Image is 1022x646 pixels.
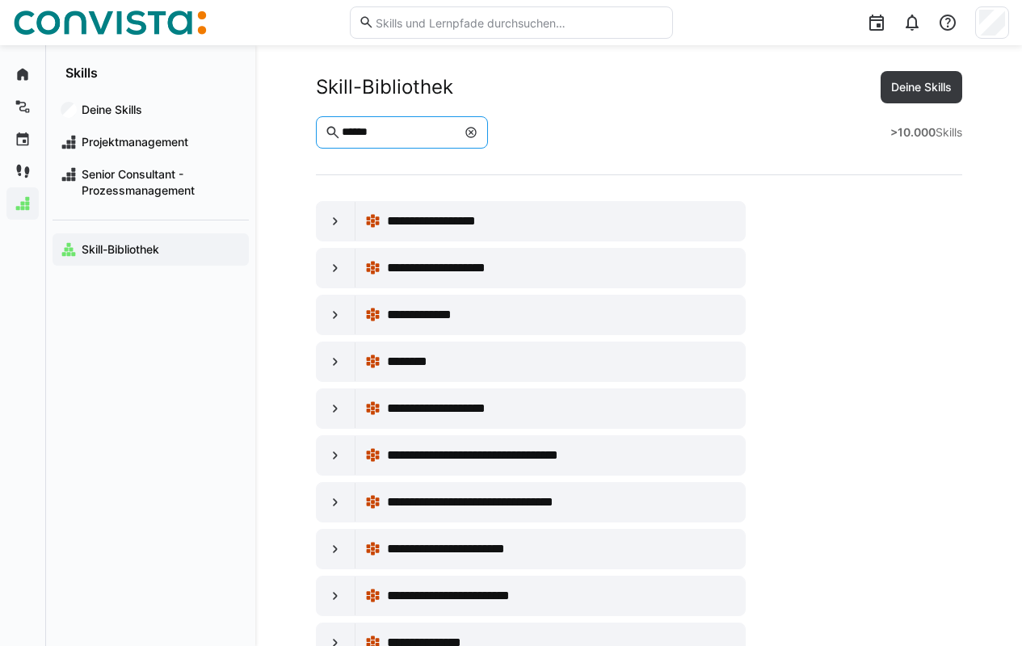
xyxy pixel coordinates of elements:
[881,71,962,103] button: Deine Skills
[889,79,954,95] span: Deine Skills
[316,75,453,99] div: Skill-Bibliothek
[374,15,663,30] input: Skills und Lernpfade durchsuchen…
[79,166,241,199] span: Senior Consultant - Prozessmanagement
[890,124,962,141] div: Skills
[79,134,241,150] span: Projektmanagement
[890,125,936,139] strong: >10.000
